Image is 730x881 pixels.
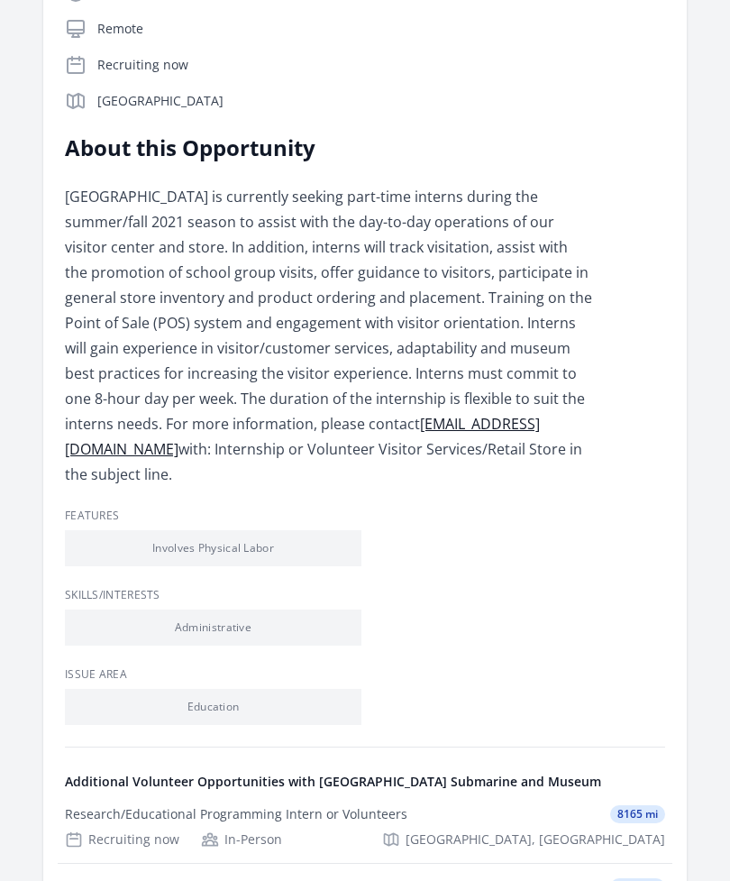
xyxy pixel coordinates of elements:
[65,805,407,823] div: Research/Educational Programming Intern or Volunteers
[65,831,179,849] div: Recruiting now
[65,530,361,566] li: Involves Physical Labor
[97,56,665,74] p: Recruiting now
[201,831,282,849] div: In-Person
[58,791,672,863] a: Research/Educational Programming Intern or Volunteers 8165 mi Recruiting now In-Person [GEOGRAPHI...
[65,509,665,523] h3: Features
[65,588,665,602] h3: Skills/Interests
[65,667,665,682] h3: Issue area
[610,805,665,823] span: 8165 mi
[65,773,665,791] h4: Additional Volunteer Opportunities with [GEOGRAPHIC_DATA] Submarine and Museum
[65,133,592,162] h2: About this Opportunity
[406,831,665,849] span: [GEOGRAPHIC_DATA], [GEOGRAPHIC_DATA]
[65,689,361,725] li: Education
[97,92,665,110] p: [GEOGRAPHIC_DATA]
[97,20,665,38] p: Remote
[65,610,361,646] li: Administrative
[65,184,592,487] p: [GEOGRAPHIC_DATA] is currently seeking part-time interns during the summer/fall 2021 season to as...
